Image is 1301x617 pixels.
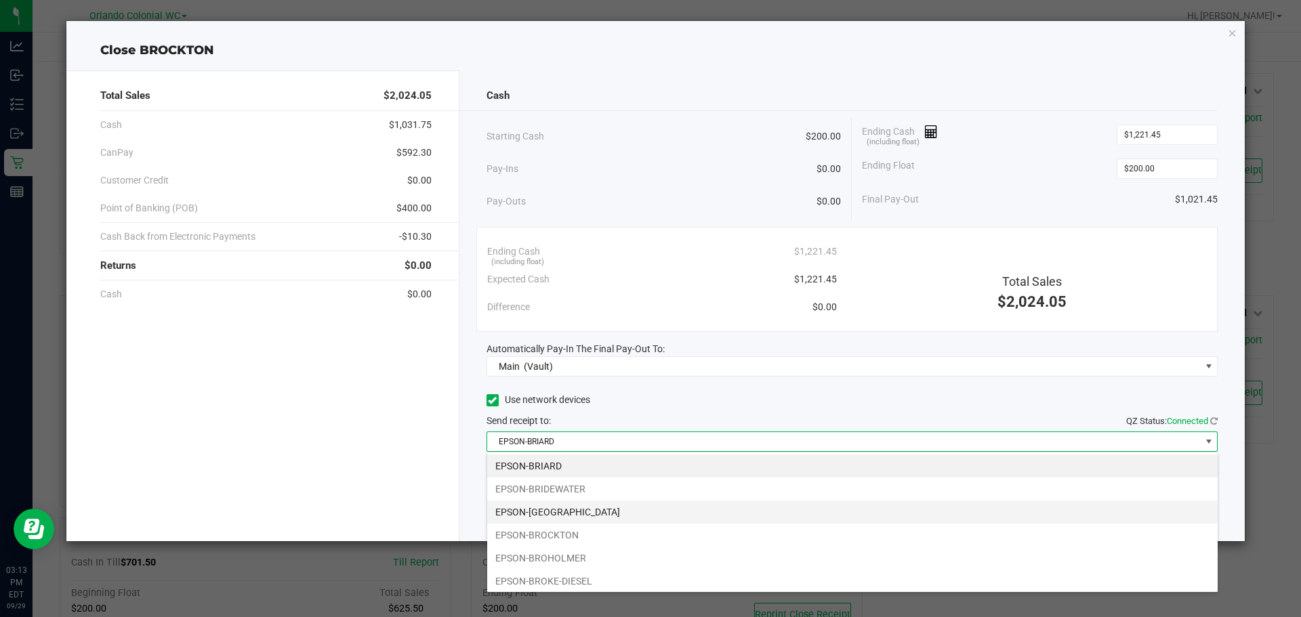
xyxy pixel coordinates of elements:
[867,137,920,148] span: (including float)
[487,300,530,314] span: Difference
[487,162,518,176] span: Pay-Ins
[399,230,432,244] span: -$10.30
[862,125,938,145] span: Ending Cash
[487,244,540,259] span: Ending Cash
[1126,416,1218,426] span: QZ Status:
[817,194,841,209] span: $0.00
[487,415,551,426] span: Send receipt to:
[405,258,432,274] span: $0.00
[491,257,544,268] span: (including float)
[487,570,1218,593] li: EPSON-BROKE-DIESEL
[487,432,1201,451] span: EPSON-BRIARD
[794,244,837,259] span: $1,221.45
[524,361,553,372] span: (Vault)
[794,272,837,286] span: $1,221.45
[487,194,526,209] span: Pay-Outs
[862,158,915,179] span: Ending Float
[100,230,255,244] span: Cash Back from Electronic Payments
[487,129,544,144] span: Starting Cash
[66,41,1245,60] div: Close BROCKTON
[14,509,54,549] iframe: Resource center
[487,477,1218,501] li: EPSON-BRIDEWATER
[487,524,1218,547] li: EPSON-BROCKTON
[487,343,665,354] span: Automatically Pay-In The Final Pay-Out To:
[100,287,122,301] span: Cash
[389,118,432,132] span: $1,031.75
[487,547,1218,570] li: EPSON-BROHOLMER
[812,300,837,314] span: $0.00
[862,192,919,207] span: Final Pay-Out
[1175,192,1218,207] span: $1,021.45
[100,173,169,188] span: Customer Credit
[997,293,1067,310] span: $2,024.05
[806,129,841,144] span: $200.00
[100,251,432,280] div: Returns
[499,361,520,372] span: Main
[1167,416,1208,426] span: Connected
[100,146,133,160] span: CanPay
[487,272,550,286] span: Expected Cash
[487,501,1218,524] li: EPSON-[GEOGRAPHIC_DATA]
[407,173,432,188] span: $0.00
[100,88,150,104] span: Total Sales
[817,162,841,176] span: $0.00
[407,287,432,301] span: $0.00
[396,201,432,215] span: $400.00
[487,454,1218,477] li: EPSON-BRIARD
[487,88,510,104] span: Cash
[100,118,122,132] span: Cash
[487,393,590,407] label: Use network devices
[100,201,198,215] span: Point of Banking (POB)
[1002,274,1062,289] span: Total Sales
[396,146,432,160] span: $592.30
[384,88,432,104] span: $2,024.05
